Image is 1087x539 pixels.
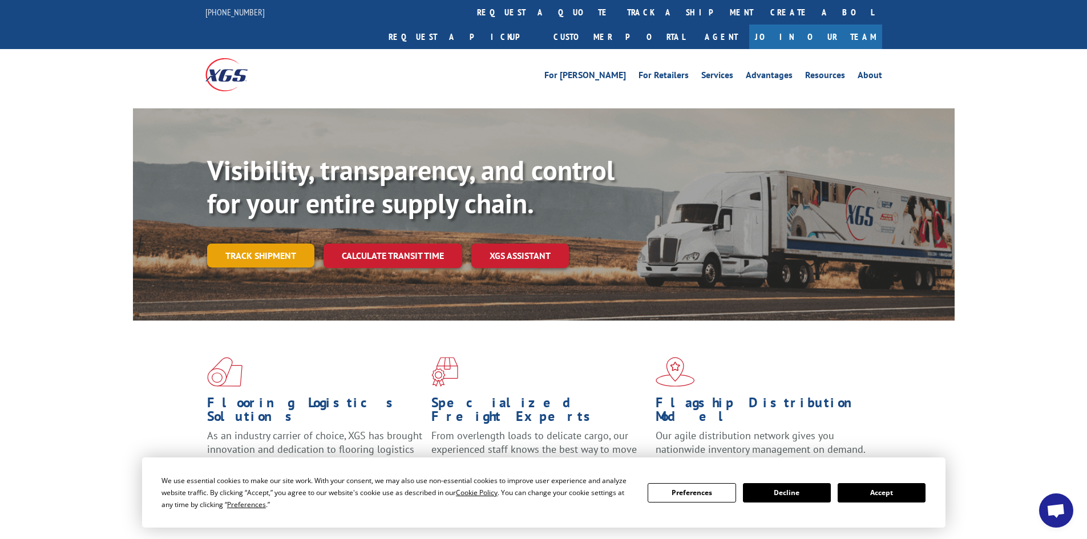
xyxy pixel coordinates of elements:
[701,71,733,83] a: Services
[693,25,749,49] a: Agent
[656,429,866,456] span: Our agile distribution network gives you nationwide inventory management on demand.
[1039,493,1073,528] div: Open chat
[743,483,831,502] button: Decline
[648,483,736,502] button: Preferences
[207,152,615,221] b: Visibility, transparency, and control for your entire supply chain.
[545,25,693,49] a: Customer Portal
[656,357,695,387] img: xgs-icon-flagship-distribution-model-red
[207,357,243,387] img: xgs-icon-total-supply-chain-intelligence-red
[142,457,945,528] div: Cookie Consent Prompt
[639,71,689,83] a: For Retailers
[207,244,314,268] a: Track shipment
[207,396,423,429] h1: Flooring Logistics Solutions
[324,244,462,268] a: Calculate transit time
[749,25,882,49] a: Join Our Team
[746,71,793,83] a: Advantages
[431,429,647,480] p: From overlength loads to delicate cargo, our experienced staff knows the best way to move your fr...
[456,488,498,497] span: Cookie Policy
[205,6,265,18] a: [PHONE_NUMBER]
[380,25,545,49] a: Request a pickup
[161,475,634,510] div: We use essential cookies to make our site work. With your consent, we may also use non-essential ...
[431,357,458,387] img: xgs-icon-focused-on-flooring-red
[544,71,626,83] a: For [PERSON_NAME]
[656,396,871,429] h1: Flagship Distribution Model
[805,71,845,83] a: Resources
[838,483,926,502] button: Accept
[471,244,569,268] a: XGS ASSISTANT
[227,500,266,509] span: Preferences
[431,396,647,429] h1: Specialized Freight Experts
[858,71,882,83] a: About
[207,429,422,469] span: As an industry carrier of choice, XGS has brought innovation and dedication to flooring logistics...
